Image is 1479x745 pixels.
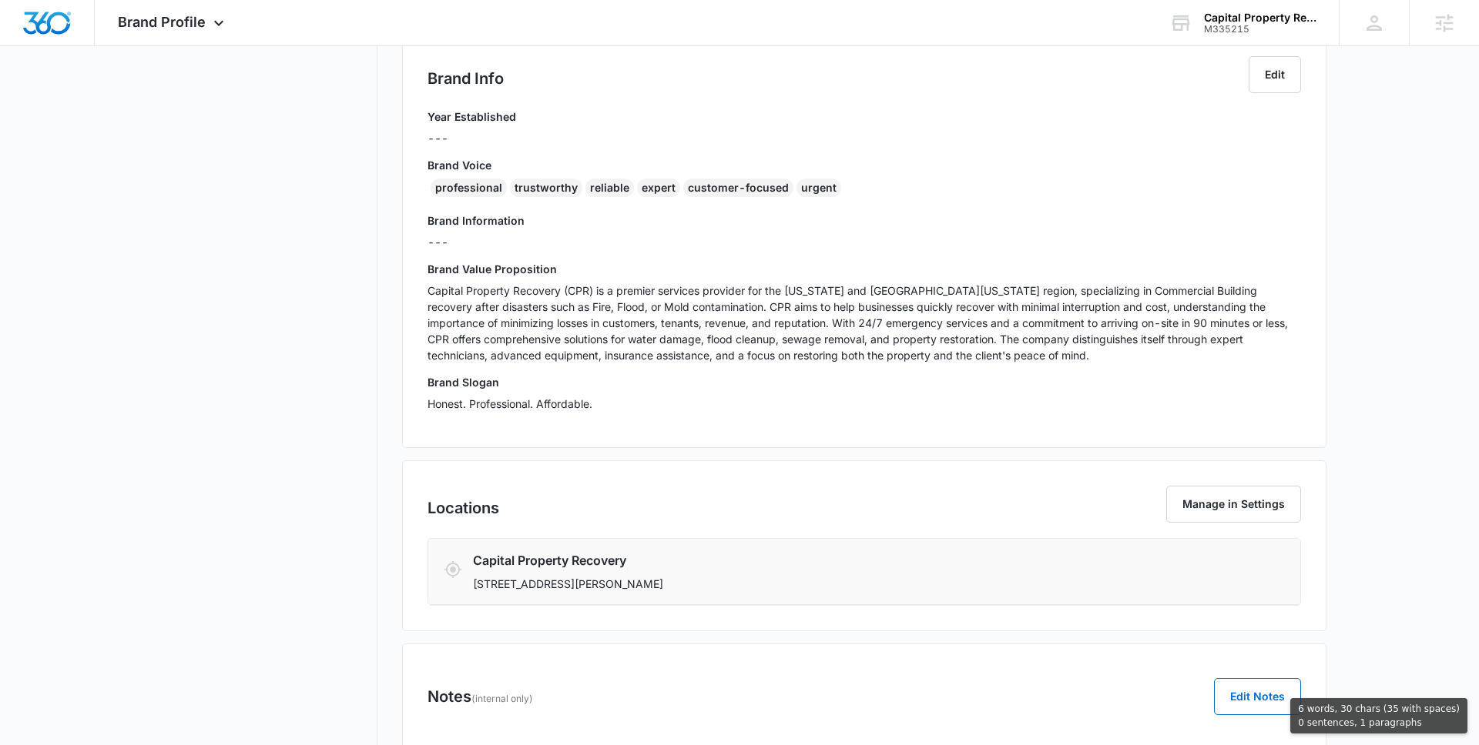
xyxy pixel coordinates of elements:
div: trustworthy [510,179,582,197]
span: Brand Profile [118,14,206,30]
h3: Brand Voice [428,157,1301,173]
span: (internal only) [471,693,533,704]
p: Honest. Professional. Affordable. [428,396,1301,412]
div: urgent [797,179,841,197]
button: Edit Notes [1214,678,1301,715]
h2: Brand Info [428,67,504,90]
p: Capital Property Recovery (CPR) is a premier services provider for the [US_STATE] and [GEOGRAPHIC... [428,282,1301,363]
button: Manage in Settings [1166,486,1301,523]
p: --- [428,130,516,146]
h3: Capital Property Recovery [473,551,1112,570]
button: Edit [1249,56,1301,93]
div: reliable [585,179,634,197]
div: account name [1204,12,1316,24]
h3: Brand Information [428,212,1301,229]
a: Products & Services [166,32,267,48]
p: [STREET_ADDRESS][PERSON_NAME] [473,576,1112,592]
div: customer-focused [683,179,793,197]
h3: Notes [428,685,533,708]
div: professional [431,179,507,197]
p: --- [428,234,1301,250]
h3: Brand Value Proposition [428,261,1301,277]
div: account id [1204,24,1316,35]
h3: Year Established [428,109,516,125]
h2: Locations [428,496,499,519]
div: expert [637,179,680,197]
h3: Brand Slogan [428,374,1301,390]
